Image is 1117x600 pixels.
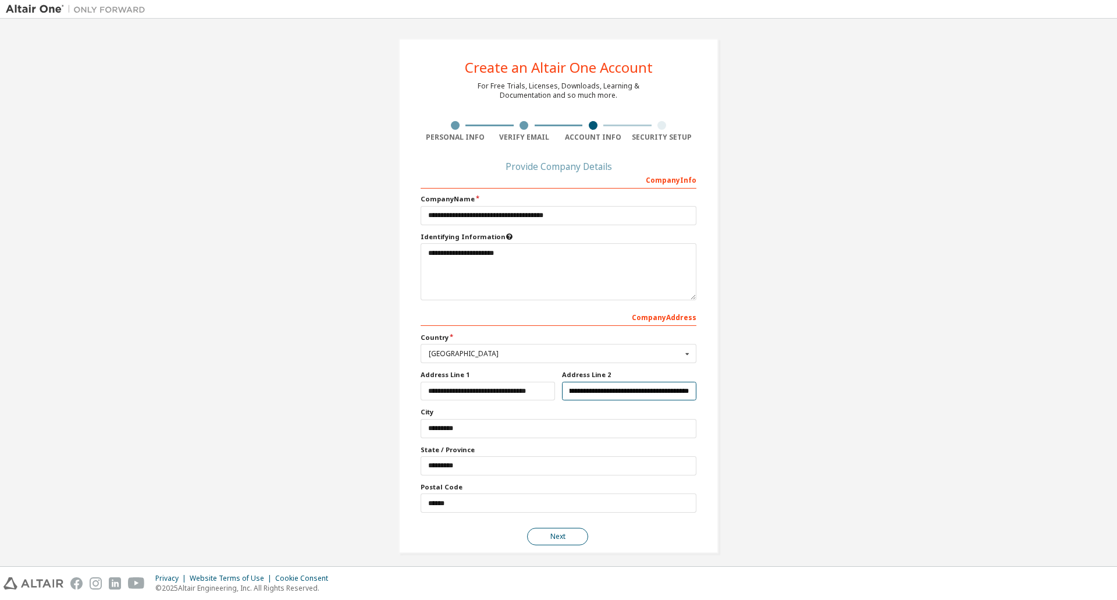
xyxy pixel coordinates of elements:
img: youtube.svg [128,577,145,590]
label: Address Line 1 [421,370,555,379]
label: Postal Code [421,482,696,492]
img: altair_logo.svg [3,577,63,590]
img: Altair One [6,3,151,15]
label: Company Name [421,194,696,204]
label: Please provide any information that will help our support team identify your company. Email and n... [421,232,696,242]
img: linkedin.svg [109,577,121,590]
p: © 2025 Altair Engineering, Inc. All Rights Reserved. [155,583,335,593]
label: Country [421,333,696,342]
img: instagram.svg [90,577,102,590]
div: Provide Company Details [421,163,696,170]
div: Website Terms of Use [190,574,275,583]
div: Security Setup [628,133,697,142]
div: Personal Info [421,133,490,142]
div: [GEOGRAPHIC_DATA] [429,350,682,357]
div: Company Address [421,307,696,326]
div: Verify Email [490,133,559,142]
div: Company Info [421,170,696,189]
button: Next [527,528,588,545]
div: Account Info [558,133,628,142]
div: For Free Trials, Licenses, Downloads, Learning & Documentation and so much more. [478,81,639,100]
div: Privacy [155,574,190,583]
label: State / Province [421,445,696,455]
div: Create an Altair One Account [465,61,653,74]
label: Address Line 2 [562,370,696,379]
label: City [421,407,696,417]
div: Cookie Consent [275,574,335,583]
img: facebook.svg [70,577,83,590]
